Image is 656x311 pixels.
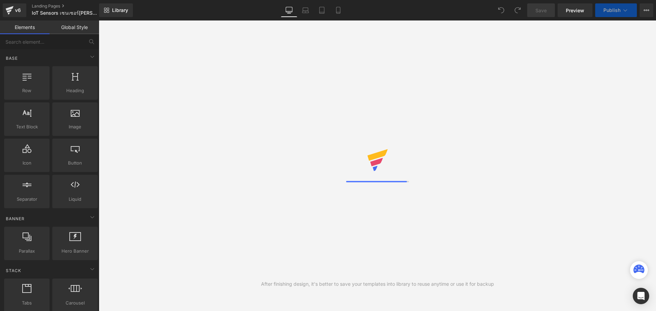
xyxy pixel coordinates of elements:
span: Stack [5,267,22,274]
a: Landing Pages [32,3,110,9]
div: After finishing design, it's better to save your templates into library to reuse anytime or use i... [261,280,494,288]
div: Open Intercom Messenger [633,288,649,304]
span: Parallax [6,248,47,255]
span: Button [54,159,96,167]
button: More [640,3,653,17]
a: Preview [558,3,592,17]
a: Desktop [281,3,297,17]
span: Text Block [6,123,47,130]
span: Image [54,123,96,130]
a: Tablet [314,3,330,17]
a: Mobile [330,3,346,17]
span: Row [6,87,47,94]
span: Preview [566,7,584,14]
a: Global Style [50,20,99,34]
span: Separator [6,196,47,203]
button: Undo [494,3,508,17]
span: Carousel [54,299,96,307]
span: Hero Banner [54,248,96,255]
span: Publish [603,8,620,13]
span: Icon [6,159,47,167]
span: Base [5,55,18,61]
span: Save [535,7,547,14]
span: Library [112,7,128,13]
button: Publish [595,3,637,17]
div: v6 [14,6,22,15]
span: Banner [5,215,25,222]
a: v6 [3,3,26,17]
button: Redo [511,3,524,17]
span: Liquid [54,196,96,203]
span: IoT Sensors เซนเซอร์[PERSON_NAME] [32,10,97,16]
a: New Library [99,3,133,17]
span: Tabs [6,299,47,307]
a: Laptop [297,3,314,17]
span: Heading [54,87,96,94]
